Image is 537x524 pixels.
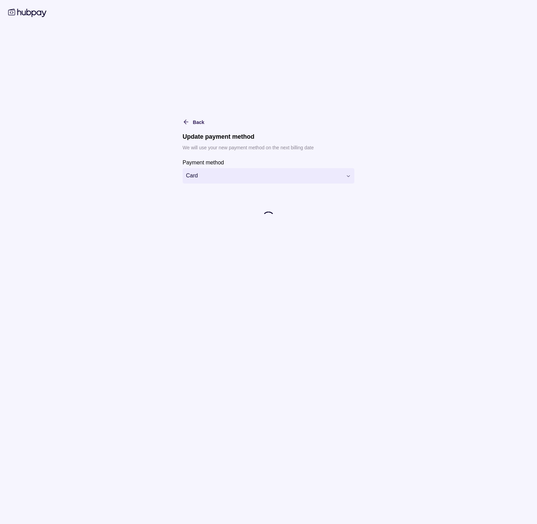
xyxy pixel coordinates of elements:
h1: Update payment method [183,133,354,140]
label: Payment method [183,158,224,166]
button: Back [183,118,204,126]
p: We will use your new payment method on the next billing date [183,144,354,151]
span: Back [193,120,204,125]
p: Payment method [183,160,224,165]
